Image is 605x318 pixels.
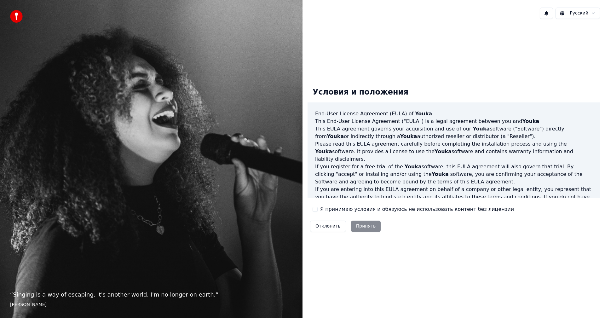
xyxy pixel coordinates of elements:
[405,164,422,170] span: Youka
[415,111,432,117] span: Youka
[315,148,332,154] span: Youka
[10,302,292,308] footer: [PERSON_NAME]
[308,82,413,102] div: Условия и положения
[10,290,292,299] p: “ Singing is a way of escaping. It's another world. I'm no longer on earth. ”
[400,133,417,139] span: Youka
[320,205,514,213] label: Я принимаю условия и обязуюсь не использовать контент без лицензии
[315,118,592,125] p: This End-User License Agreement ("EULA") is a legal agreement between you and
[432,171,449,177] span: Youka
[315,125,592,140] p: This EULA agreement governs your acquisition and use of our software ("Software") directly from o...
[310,221,346,232] button: Отклонить
[315,186,592,216] p: If you are entering into this EULA agreement on behalf of a company or other legal entity, you re...
[10,10,23,23] img: youka
[327,133,344,139] span: Youka
[315,140,592,163] p: Please read this EULA agreement carefully before completing the installation process and using th...
[473,126,490,132] span: Youka
[522,118,539,124] span: Youka
[315,110,592,118] h3: End-User License Agreement (EULA) of
[315,163,592,186] p: If you register for a free trial of the software, this EULA agreement will also govern that trial...
[435,148,452,154] span: Youka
